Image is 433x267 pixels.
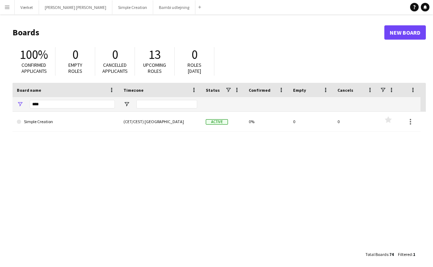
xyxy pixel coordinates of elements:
[384,25,426,40] a: New Board
[206,119,228,125] span: Active
[191,47,198,62] span: 0
[17,112,115,132] a: Simple Creation
[30,100,115,109] input: Board name Filter Input
[136,100,197,109] input: Timezone Filter Input
[123,101,130,107] button: Open Filter Menu
[188,62,201,74] span: Roles [DATE]
[413,252,415,257] span: 1
[244,112,289,131] div: 0%
[39,0,112,14] button: [PERSON_NAME] [PERSON_NAME]
[123,87,143,93] span: Timezone
[149,47,161,62] span: 13
[119,112,201,131] div: (CET/CEST) [GEOGRAPHIC_DATA]
[153,0,195,14] button: Bambi udlejning
[365,252,388,257] span: Total Boards
[206,87,220,93] span: Status
[17,87,41,93] span: Board name
[21,62,47,74] span: Confirmed applicants
[112,47,118,62] span: 0
[102,62,128,74] span: Cancelled applicants
[293,87,306,93] span: Empty
[20,47,48,62] span: 100%
[68,62,82,74] span: Empty roles
[337,87,353,93] span: Cancels
[398,247,415,261] div: :
[72,47,78,62] span: 0
[13,27,384,38] h1: Boards
[249,87,271,93] span: Confirmed
[389,252,394,257] span: 74
[143,62,166,74] span: Upcoming roles
[333,112,378,131] div: 0
[289,112,333,131] div: 0
[398,252,412,257] span: Filtered
[365,247,394,261] div: :
[112,0,153,14] button: Simple Creation
[15,0,39,14] button: Værket
[17,101,23,107] button: Open Filter Menu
